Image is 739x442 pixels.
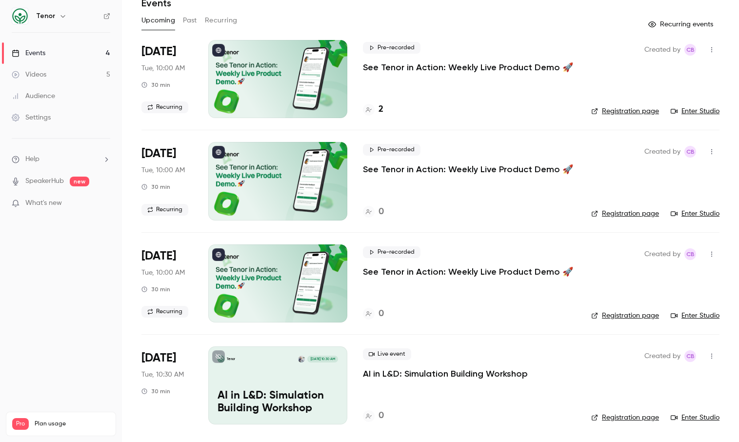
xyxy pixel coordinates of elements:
span: Live event [363,348,411,360]
span: Chloe Beard [684,350,696,362]
div: 30 min [141,81,170,89]
div: Aug 12 Tue, 10:00 AM (America/Los Angeles) [141,40,193,118]
span: Created by [644,350,680,362]
span: Recurring [141,101,188,113]
a: 2 [363,103,383,116]
h4: 0 [379,409,384,422]
a: 0 [363,409,384,422]
span: Help [25,154,40,164]
span: Created by [644,44,680,56]
span: Recurring [141,204,188,216]
li: help-dropdown-opener [12,154,110,164]
span: Tue, 10:00 AM [141,63,185,73]
h4: 2 [379,103,383,116]
span: Pre-recorded [363,144,420,156]
span: Chloe Beard [684,146,696,158]
p: Tenor [227,357,235,362]
button: Recurring events [644,17,719,32]
a: 0 [363,307,384,321]
span: Chloe Beard [684,248,696,260]
div: 30 min [141,183,170,191]
div: Audience [12,91,55,101]
span: Pro [12,418,29,430]
span: 5 [95,431,99,437]
a: See Tenor in Action: Weekly Live Product Demo 🚀 [363,61,573,73]
a: See Tenor in Action: Weekly Live Product Demo 🚀 [363,266,573,278]
button: Recurring [205,13,238,28]
span: Tue, 10:00 AM [141,268,185,278]
div: Events [12,48,45,58]
span: Created by [644,248,680,260]
span: Created by [644,146,680,158]
span: CB [686,350,695,362]
div: Aug 26 Tue, 10:00 AM (America/Los Angeles) [141,244,193,322]
div: Sep 2 Tue, 10:30 AM (America/Los Angeles) [141,346,193,424]
div: Settings [12,113,51,122]
span: Pre-recorded [363,42,420,54]
span: [DATE] [141,44,176,60]
span: new [70,177,89,186]
span: CB [686,146,695,158]
span: Tue, 10:30 AM [141,370,184,380]
a: Enter Studio [671,311,719,321]
span: Plan usage [35,420,110,428]
a: Enter Studio [671,413,719,422]
a: AI in L&D: Simulation Building WorkshopTenorDr. Lindsay Bernhagen[DATE] 10:30 AMAI in L&D: Simula... [208,346,347,424]
span: Chloe Beard [684,44,696,56]
div: Videos [12,70,46,80]
span: CB [686,44,695,56]
button: Past [183,13,197,28]
h6: Tenor [36,11,55,21]
a: Enter Studio [671,106,719,116]
span: [DATE] [141,350,176,366]
span: [DATE] [141,146,176,161]
h4: 0 [379,307,384,321]
div: 30 min [141,285,170,293]
div: Aug 19 Tue, 10:00 AM (America/Los Angeles) [141,142,193,220]
a: Enter Studio [671,209,719,219]
span: [DATE] 10:30 AM [307,356,338,362]
a: See Tenor in Action: Weekly Live Product Demo 🚀 [363,163,573,175]
img: Dr. Lindsay Bernhagen [298,356,305,362]
span: [DATE] [141,248,176,264]
span: Recurring [141,306,188,318]
h4: 0 [379,205,384,219]
a: 0 [363,205,384,219]
a: AI in L&D: Simulation Building Workshop [363,368,528,380]
div: 30 min [141,387,170,395]
a: Registration page [591,413,659,422]
img: Tenor [12,8,28,24]
span: CB [686,248,695,260]
p: AI in L&D: Simulation Building Workshop [218,390,338,415]
span: What's new [25,198,62,208]
p: / 90 [95,430,110,439]
a: Registration page [591,106,659,116]
button: Upcoming [141,13,175,28]
p: Videos [12,430,31,439]
span: Tue, 10:00 AM [141,165,185,175]
a: SpeakerHub [25,176,64,186]
a: Registration page [591,311,659,321]
span: Pre-recorded [363,246,420,258]
a: Registration page [591,209,659,219]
